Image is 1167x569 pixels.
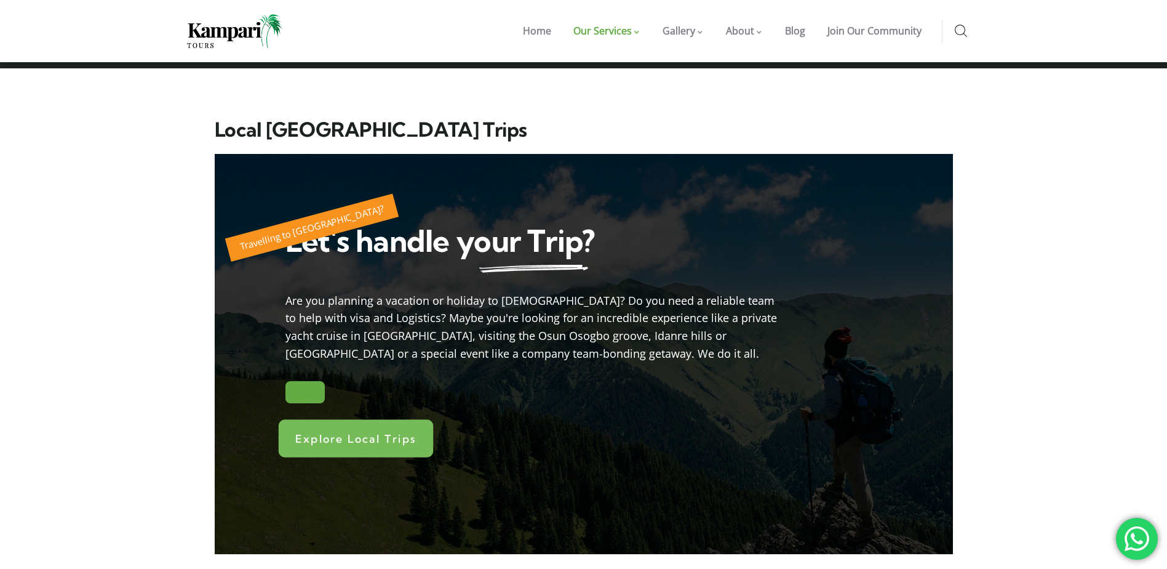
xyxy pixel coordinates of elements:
span: Explore Local Trips [295,433,416,444]
span: Join Our Community [827,24,922,38]
span: Travelling to [GEOGRAPHIC_DATA]? [238,202,385,252]
div: Are you planning a vacation or holiday to [DEMOGRAPHIC_DATA]? Do you need a reliable team to help... [285,286,778,363]
h1: Local [GEOGRAPHIC_DATA] Trips [215,118,953,142]
span: About [726,24,754,38]
a: Explore Local Trips [278,419,433,458]
div: 'Chat [1116,518,1158,560]
img: Home [187,14,282,48]
span: Gallery [663,24,695,38]
span: Let's handle your Trip? [285,222,595,259]
span: Home [523,24,551,38]
span: Blog [785,24,805,38]
span: Our Services [573,24,632,38]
